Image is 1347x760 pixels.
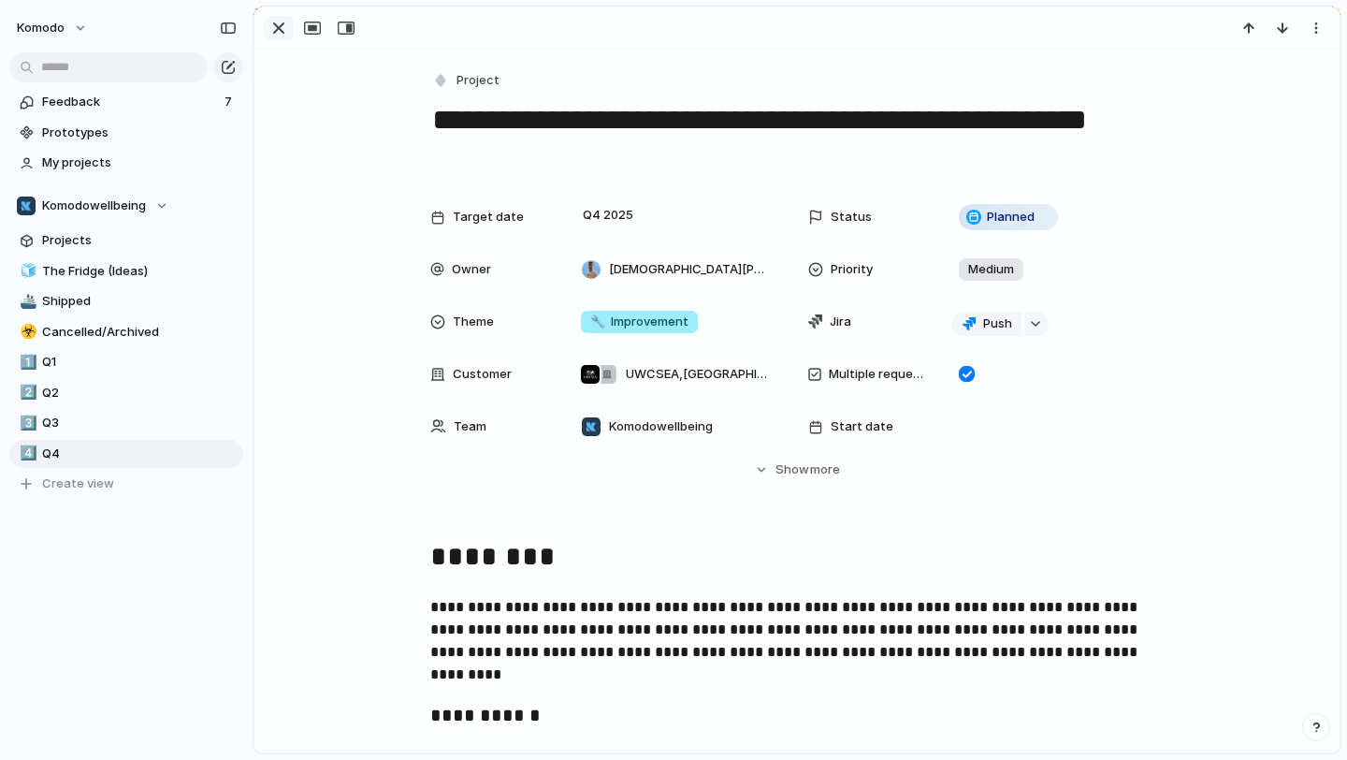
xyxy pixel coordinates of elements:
button: Showmore [430,453,1164,487]
button: Komodowellbeing [9,192,243,220]
span: [DEMOGRAPHIC_DATA][PERSON_NAME] [609,260,770,279]
button: 3️⃣ [17,414,36,432]
span: The Fridge (Ideas) [42,262,237,281]
a: Feedback7 [9,88,243,116]
span: Owner [452,260,491,279]
span: 7 [224,93,236,111]
button: 2️⃣ [17,384,36,402]
div: 🧊 [20,260,33,282]
div: 4️⃣ [20,443,33,464]
span: Q4 2025 [578,204,638,227]
button: 4️⃣ [17,445,36,463]
span: Target date [453,208,524,227]
a: 4️⃣Q4 [9,440,243,468]
span: Improvement [590,313,688,331]
span: Priority [831,260,873,279]
a: Prototypes [9,119,243,147]
span: Jira [830,313,851,331]
span: Create view [42,475,114,493]
span: Theme [453,313,494,331]
button: Push [951,312,1021,336]
a: ☣️Cancelled/Archived [9,318,243,346]
a: 🚢Shipped [9,287,243,315]
span: Project [456,71,500,90]
a: 2️⃣Q2 [9,379,243,407]
button: ☣️ [17,323,36,342]
span: Feedback [42,93,219,111]
div: 3️⃣ [20,413,33,434]
button: Komodo [8,13,97,43]
span: Q2 [42,384,237,402]
span: more [810,460,840,479]
span: Shipped [42,292,237,311]
span: Status [831,208,872,227]
div: 2️⃣ [20,382,33,403]
span: UWCSEA , [GEOGRAPHIC_DATA], [GEOGRAPHIC_DATA] [626,365,770,384]
span: Projects [42,231,237,250]
button: Create view [9,470,243,498]
span: Team [454,417,486,436]
span: Prototypes [42,124,237,142]
span: Start date [831,417,893,436]
span: Q1 [42,353,237,372]
button: Project [428,67,505,95]
div: ☣️ [20,321,33,343]
a: My projects [9,149,243,177]
span: My projects [42,153,237,172]
div: 🚢 [20,291,33,313]
span: Q4 [42,445,237,463]
button: 🧊 [17,262,36,281]
a: Projects [9,227,243,255]
span: Komodowellbeing [609,417,713,436]
span: Komodowellbeing [42,197,146,215]
span: Medium [968,260,1014,279]
span: 🔧 [590,314,605,329]
span: Multiple requests? [829,365,928,384]
span: Show [775,460,809,479]
div: 1️⃣ [20,352,33,373]
span: Cancelled/Archived [42,323,237,342]
span: Q3 [42,414,237,432]
a: 1️⃣Q1 [9,348,243,376]
span: Planned [987,208,1035,227]
span: Customer [453,365,512,384]
span: Push [983,314,1012,333]
button: 🚢 [17,292,36,311]
button: 1️⃣ [17,353,36,372]
a: 🧊The Fridge (Ideas) [9,257,243,285]
span: Komodo [17,19,65,37]
a: 3️⃣Q3 [9,409,243,437]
